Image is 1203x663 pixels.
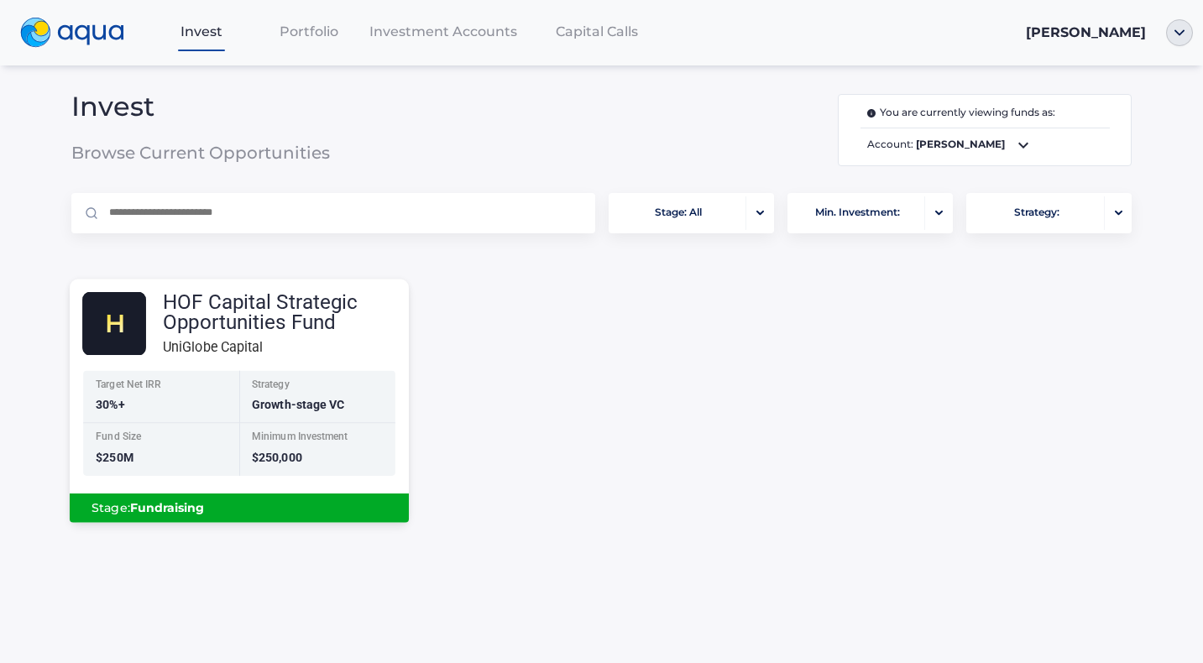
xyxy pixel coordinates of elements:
[148,14,255,49] a: Invest
[369,23,517,39] span: Investment Accounts
[280,23,338,39] span: Portfolio
[71,98,425,115] span: Invest
[96,431,229,446] div: Fund Size
[86,207,97,219] img: Magnifier
[163,292,409,332] div: HOF Capital Strategic Opportunities Fund
[180,23,222,39] span: Invest
[252,398,344,411] span: Growth-stage VC
[1014,196,1059,229] span: Strategy:
[1115,210,1122,216] img: portfolio-arrow
[252,451,302,464] span: $250,000
[1026,24,1146,40] span: [PERSON_NAME]
[787,193,953,233] button: Min. Investment:portfolio-arrow
[163,337,409,358] div: UniGlobe Capital
[966,193,1132,233] button: Strategy:portfolio-arrow
[252,431,385,446] div: Minimum Investment
[815,196,900,229] span: Min. Investment:
[129,500,204,515] b: Fundraising
[867,109,880,117] img: i.svg
[96,379,229,394] div: Target Net IRR
[83,493,395,522] div: Stage:
[860,135,1111,155] span: Account:
[916,138,1005,150] b: [PERSON_NAME]
[1166,19,1193,46] img: ellipse
[756,210,764,216] img: portfolio-arrow
[71,144,425,161] span: Browse Current Opportunities
[867,105,1055,121] span: You are currently viewing funds as:
[524,14,670,49] a: Capital Calls
[96,398,124,411] span: 30%+
[82,292,146,356] img: HOF.svg
[252,379,385,394] div: Strategy
[609,193,774,233] button: Stage: Allportfolio-arrow
[935,210,943,216] img: portfolio-arrow
[96,451,133,464] span: $250M
[255,14,363,49] a: Portfolio
[655,196,702,229] span: Stage: All
[20,18,124,48] img: logo
[10,13,148,52] a: logo
[363,14,524,49] a: Investment Accounts
[556,23,638,39] span: Capital Calls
